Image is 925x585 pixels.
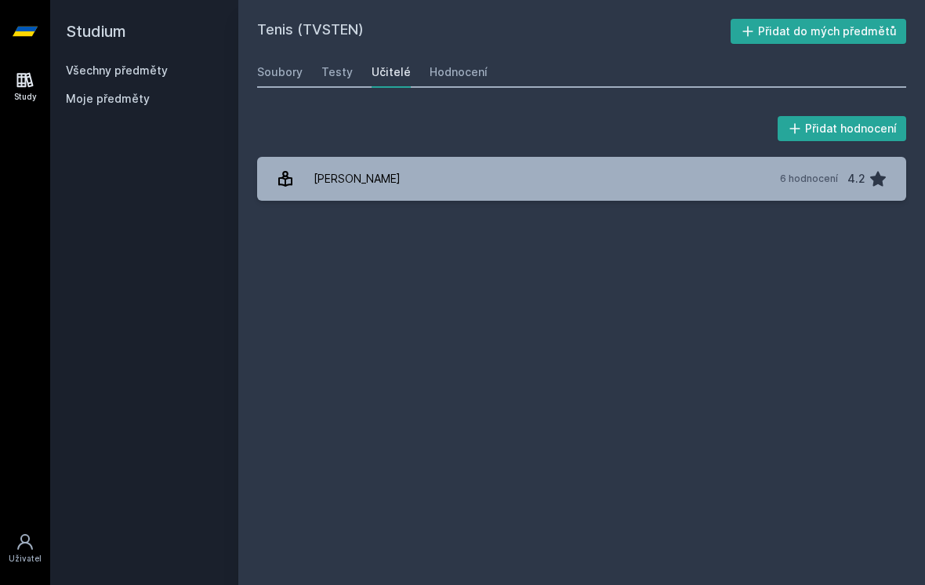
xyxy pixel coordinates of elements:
a: Všechny předměty [66,64,168,77]
div: 4.2 [847,163,865,194]
div: Hodnocení [430,64,488,80]
div: [PERSON_NAME] [314,163,401,194]
a: Study [3,63,47,111]
a: Soubory [257,56,303,88]
a: Uživatel [3,525,47,572]
div: Soubory [257,64,303,80]
div: Učitelé [372,64,411,80]
a: Učitelé [372,56,411,88]
a: Hodnocení [430,56,488,88]
a: [PERSON_NAME] 6 hodnocení 4.2 [257,157,906,201]
button: Přidat hodnocení [778,116,907,141]
button: Přidat do mých předmětů [731,19,907,44]
a: Testy [321,56,353,88]
h2: Tenis (TVSTEN) [257,19,731,44]
div: Uživatel [9,553,42,565]
div: Study [14,91,37,103]
span: Moje předměty [66,91,150,107]
div: Testy [321,64,353,80]
div: 6 hodnocení [780,173,838,185]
